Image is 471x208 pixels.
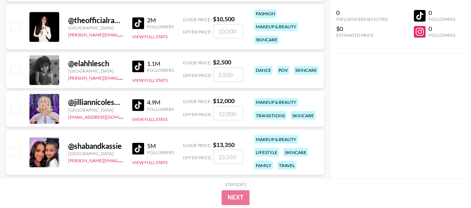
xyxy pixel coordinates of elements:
span: Guide Price: [183,142,211,148]
span: Guide Price: [183,17,211,22]
strong: $ 10,500 [213,15,235,22]
a: [PERSON_NAME][EMAIL_ADDRESS][DOMAIN_NAME] [68,31,178,38]
input: 2,500 [213,67,243,81]
img: TikTok [132,99,144,111]
div: Followers [147,106,174,112]
div: skincare [291,111,315,119]
a: [PERSON_NAME][EMAIL_ADDRESS][DOMAIN_NAME] [68,156,178,163]
span: Offer Price: [183,111,212,117]
div: @ shabandkassie [68,141,123,150]
div: @ jilliannicolesmith [68,97,123,107]
div: makeup & beauty [254,98,298,106]
div: [GEOGRAPHIC_DATA] [68,150,123,156]
div: [GEOGRAPHIC_DATA] [68,25,123,31]
button: Next [222,190,249,205]
div: Step 1 of 2 [225,182,246,187]
button: View Full Stats [132,159,168,165]
button: View Full Stats [132,77,168,83]
strong: $ 2,500 [213,58,231,65]
div: fashion [254,9,277,18]
div: Followers [147,67,174,73]
div: makeup & beauty [254,135,298,143]
div: skincare [294,66,318,74]
strong: $ 12,000 [213,97,235,104]
div: @ elahhlesch [68,59,123,68]
input: 13,350 [213,150,243,164]
img: TikTok [132,60,144,72]
div: makeup & beauty [254,22,298,31]
button: View Full Stats [132,34,168,39]
span: Guide Price: [183,99,211,104]
div: 0 [429,25,455,32]
input: 12,000 [213,106,243,120]
div: pov [277,66,289,74]
button: View Full Stats [132,116,168,122]
div: Followers [147,149,174,155]
span: Offer Price: [183,29,212,35]
div: [GEOGRAPHIC_DATA] [68,107,123,112]
div: lifestyle [254,148,279,156]
div: 0 [429,9,455,16]
div: 5M [147,142,174,149]
span: Offer Price: [183,73,212,78]
span: Guide Price: [183,60,211,65]
div: transitions [254,111,286,119]
div: @ theofficialrawan [68,16,123,25]
img: TikTok [132,17,144,29]
div: Followers [429,32,455,38]
div: dance [254,66,273,74]
div: Followers [147,24,174,29]
a: [EMAIL_ADDRESS][DOMAIN_NAME] [68,112,143,119]
div: family [254,161,273,169]
div: 0 [336,9,388,16]
div: [GEOGRAPHIC_DATA] [68,68,123,74]
input: 10,500 [213,24,243,38]
strong: $ 13,350 [213,141,235,148]
a: [PERSON_NAME][EMAIL_ADDRESS][PERSON_NAME][DOMAIN_NAME] [68,74,214,81]
div: Influencers Selected [336,16,388,22]
img: TikTok [132,143,144,154]
div: 2M [147,16,174,24]
div: Followers [429,16,455,22]
div: $0 [336,25,388,32]
div: 1.1M [147,60,174,67]
div: Estimated Price [336,32,388,38]
div: skincare [254,35,279,44]
iframe: Drift Widget Chat Controller [434,171,462,199]
div: 4.9M [147,99,174,106]
div: skincare [283,148,308,156]
span: Offer Price: [183,154,212,160]
div: travel [277,161,296,169]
